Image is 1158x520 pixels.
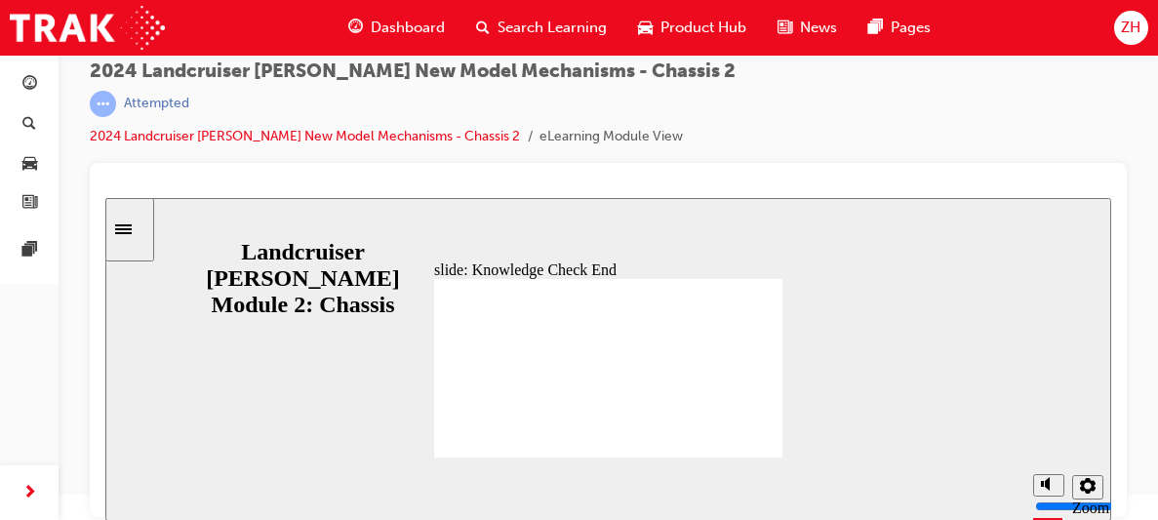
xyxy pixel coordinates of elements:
span: Dashboard [371,17,445,39]
span: learningRecordVerb_ATTEMPT-icon [90,91,116,117]
a: car-iconProduct Hub [622,8,762,48]
span: Search Learning [498,17,607,39]
span: news-icon [778,16,792,40]
label: Zoom to fit [967,301,1004,353]
a: guage-iconDashboard [333,8,460,48]
span: Pages [891,17,931,39]
a: news-iconNews [762,8,853,48]
input: volume [930,300,1056,316]
a: 2024 Landcruiser [PERSON_NAME] New Model Mechanisms - Chassis 2 [90,128,520,144]
span: news-icon [22,195,37,213]
a: pages-iconPages [853,8,946,48]
div: misc controls [918,260,996,323]
li: eLearning Module View [539,126,683,148]
span: ZH [1121,17,1140,39]
button: Settings [967,277,998,301]
span: pages-icon [22,242,37,260]
span: guage-icon [348,16,363,40]
img: Trak [10,6,165,50]
span: car-icon [22,155,37,173]
div: Attempted [124,95,189,113]
span: car-icon [638,16,653,40]
span: Product Hub [660,17,746,39]
span: search-icon [476,16,490,40]
button: ZH [1114,11,1148,45]
span: 2024 Landcruiser [PERSON_NAME] New Model Mechanisms - Chassis 2 [90,60,736,83]
span: News [800,17,837,39]
span: next-icon [22,481,37,505]
span: guage-icon [22,76,37,94]
span: pages-icon [868,16,883,40]
a: search-iconSearch Learning [460,8,622,48]
span: search-icon [22,116,36,134]
button: Mute (Ctrl+Alt+M) [928,276,959,299]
